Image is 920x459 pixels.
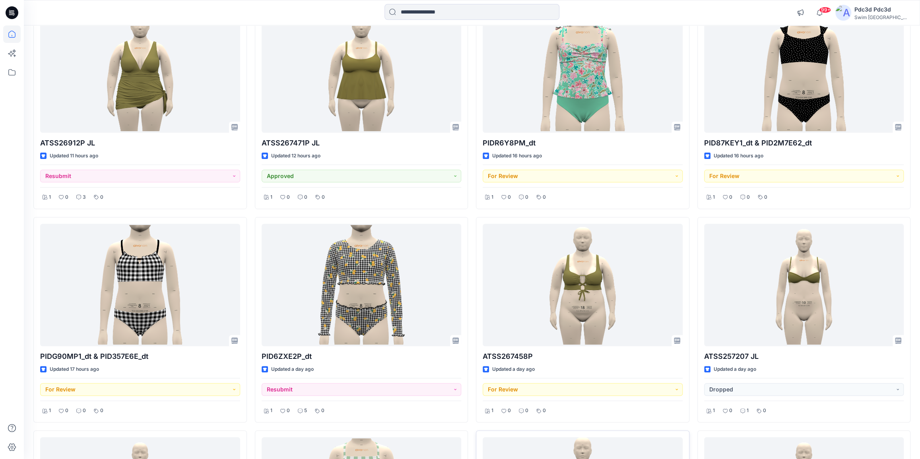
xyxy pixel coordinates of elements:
[50,365,99,374] p: Updated 17 hours ago
[763,407,766,415] p: 0
[270,193,272,201] p: 1
[65,193,68,201] p: 0
[747,193,750,201] p: 0
[271,365,314,374] p: Updated a day ago
[270,407,272,415] p: 1
[508,193,511,201] p: 0
[40,10,240,133] a: ATSS26912P JL
[65,407,68,415] p: 0
[483,351,683,362] p: ATSS267458P
[729,407,732,415] p: 0
[322,193,325,201] p: 0
[713,193,715,201] p: 1
[40,138,240,149] p: ATSS26912P JL
[543,193,546,201] p: 0
[543,407,546,415] p: 0
[819,7,831,13] span: 99+
[49,407,51,415] p: 1
[321,407,324,415] p: 0
[525,193,528,201] p: 0
[492,365,535,374] p: Updated a day ago
[40,224,240,346] a: PIDG90MP1_dt & PID357E6E_dt
[50,152,98,160] p: Updated 11 hours ago
[100,193,103,201] p: 0
[491,407,493,415] p: 1
[483,138,683,149] p: PIDR6Y8PM_dt
[704,138,904,149] p: PID87KEY1_dt & PID2M7E62_dt
[271,152,320,160] p: Updated 12 hours ago
[835,5,851,21] img: avatar
[100,407,103,415] p: 0
[491,193,493,201] p: 1
[262,138,462,149] p: ATSS267471P JL
[287,407,290,415] p: 0
[525,407,528,415] p: 0
[262,10,462,133] a: ATSS267471P JL
[704,224,904,346] a: ATSS257207 JL
[747,407,749,415] p: 1
[713,407,715,415] p: 1
[714,152,763,160] p: Updated 16 hours ago
[704,10,904,133] a: PID87KEY1_dt & PID2M7E62_dt
[83,407,86,415] p: 0
[83,193,86,201] p: 3
[854,5,910,14] div: Pdc3d Pdc3d
[714,365,756,374] p: Updated a day ago
[262,224,462,346] a: PID6ZXE2P_dt
[49,193,51,201] p: 1
[492,152,542,160] p: Updated 16 hours ago
[508,407,511,415] p: 0
[854,14,910,20] div: Swim [GEOGRAPHIC_DATA]
[304,407,307,415] p: 5
[287,193,290,201] p: 0
[704,351,904,362] p: ATSS257207 JL
[483,224,683,346] a: ATSS267458P
[729,193,732,201] p: 0
[304,193,307,201] p: 0
[483,10,683,133] a: PIDR6Y8PM_dt
[262,351,462,362] p: PID6ZXE2P_dt
[764,193,767,201] p: 0
[40,351,240,362] p: PIDG90MP1_dt & PID357E6E_dt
